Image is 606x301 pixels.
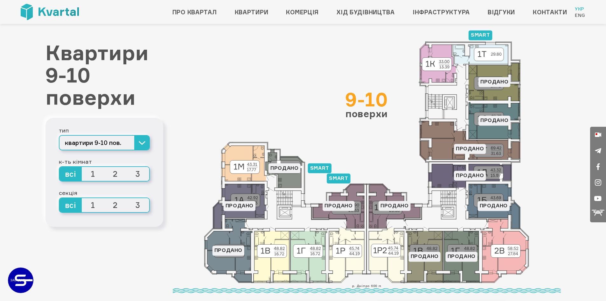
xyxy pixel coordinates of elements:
[59,125,150,135] div: тип
[575,12,585,18] a: Eng
[59,188,150,197] div: секція
[337,7,395,17] a: Хід будівництва
[45,41,163,108] h1: Квартири 9-10 поверхи
[82,167,104,181] span: 1
[575,6,585,12] a: Укр
[59,157,150,166] div: к-ть кімнат
[172,7,217,17] a: Про квартал
[82,198,104,212] span: 1
[127,167,149,181] span: 3
[488,7,515,17] a: Відгуки
[59,167,82,181] span: всі
[8,268,33,293] a: ЗАБУДОВНИК
[104,167,127,181] span: 2
[59,135,150,150] button: квартири 9-10 пов.
[413,7,470,17] a: Інфраструктура
[104,198,127,212] span: 2
[345,90,388,118] div: поверхи
[127,198,149,212] span: 3
[10,278,32,282] text: ЗАБУДОВНИК
[21,4,79,20] img: Kvartal
[235,7,268,17] a: Квартири
[286,7,319,17] a: Комерція
[533,7,567,17] a: Контакти
[173,283,561,293] div: р. Дніпро 600 м
[59,198,82,212] span: всі
[345,90,388,109] div: 9-10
